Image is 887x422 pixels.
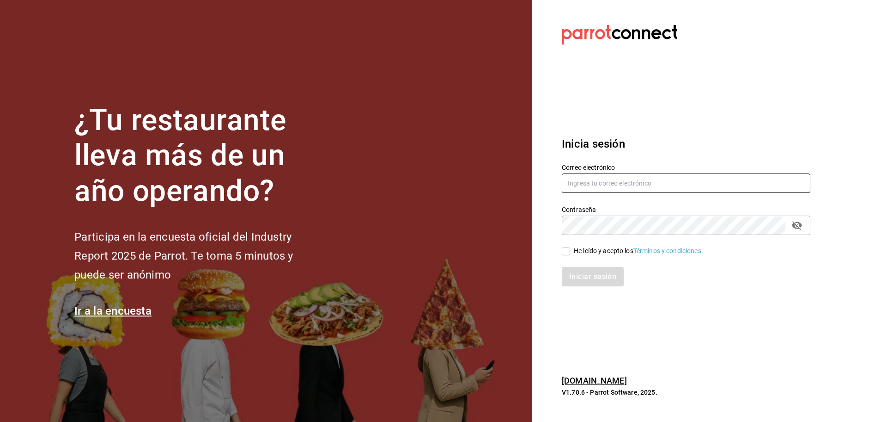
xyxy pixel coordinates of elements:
[562,206,810,212] label: Contraseña
[574,246,703,256] div: He leído y acepto los
[562,136,810,152] h3: Inicia sesión
[74,228,324,284] h2: Participa en la encuesta oficial del Industry Report 2025 de Parrot. Te toma 5 minutos y puede se...
[633,247,703,254] a: Términos y condiciones.
[789,217,805,233] button: passwordField
[562,388,810,397] p: V1.70.6 - Parrot Software, 2025.
[562,376,627,385] a: [DOMAIN_NAME]
[562,164,810,170] label: Correo electrónico
[74,304,152,317] a: Ir a la encuesta
[74,103,324,209] h1: ¿Tu restaurante lleva más de un año operando?
[562,174,810,193] input: Ingresa tu correo electrónico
